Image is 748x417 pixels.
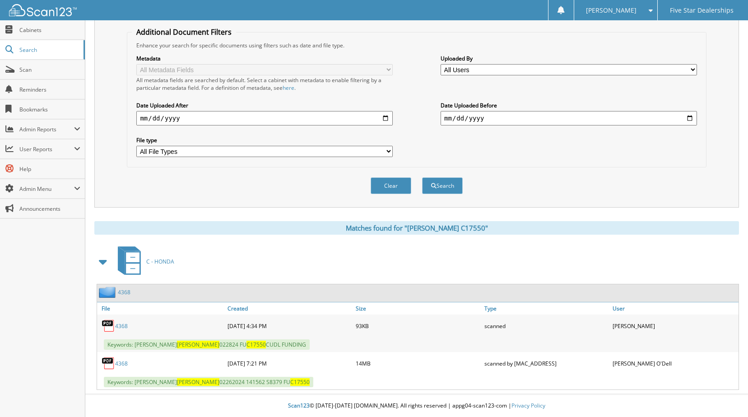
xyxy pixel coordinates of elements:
[118,288,130,296] a: 4368
[225,302,353,315] a: Created
[225,354,353,372] div: [DATE] 7:21 PM
[353,317,482,335] div: 93KB
[225,317,353,335] div: [DATE] 4:34 PM
[610,317,739,335] div: [PERSON_NAME]
[19,86,80,93] span: Reminders
[441,55,697,62] label: Uploaded By
[371,177,411,194] button: Clear
[482,317,610,335] div: scanned
[610,354,739,372] div: [PERSON_NAME] O'Dell
[610,302,739,315] a: User
[353,302,482,315] a: Size
[246,341,266,348] span: C17550
[19,205,80,213] span: Announcements
[132,27,236,37] legend: Additional Document Filters
[19,66,80,74] span: Scan
[136,76,393,92] div: All metadata fields are searched by default. Select a cabinet with metadata to enable filtering b...
[102,357,115,370] img: PDF.png
[102,319,115,333] img: PDF.png
[288,402,310,409] span: Scan123
[441,102,697,109] label: Date Uploaded Before
[94,221,739,235] div: Matches found for "[PERSON_NAME] C17550"
[19,26,80,34] span: Cabinets
[177,378,219,386] span: [PERSON_NAME]
[19,106,80,113] span: Bookmarks
[283,84,294,92] a: here
[19,46,79,54] span: Search
[85,395,748,417] div: © [DATE]-[DATE] [DOMAIN_NAME]. All rights reserved | appg04-scan123-com |
[19,145,74,153] span: User Reports
[99,287,118,298] img: folder2.png
[422,177,463,194] button: Search
[19,125,74,133] span: Admin Reports
[290,378,310,386] span: C17550
[136,102,393,109] label: Date Uploaded After
[177,341,219,348] span: [PERSON_NAME]
[482,302,610,315] a: Type
[353,354,482,372] div: 14MB
[586,8,636,13] span: [PERSON_NAME]
[19,185,74,193] span: Admin Menu
[115,322,128,330] a: 4368
[511,402,545,409] a: Privacy Policy
[132,42,701,49] div: Enhance your search for specific documents using filters such as date and file type.
[482,354,610,372] div: scanned by [MAC_ADDRESS]
[703,374,748,417] iframe: Chat Widget
[670,8,734,13] span: Five Star Dealerships
[441,111,697,125] input: end
[136,111,393,125] input: start
[97,302,225,315] a: File
[136,55,393,62] label: Metadata
[112,244,174,279] a: C - HONDA
[115,360,128,367] a: 4368
[136,136,393,144] label: File type
[9,4,77,16] img: scan123-logo-white.svg
[19,165,80,173] span: Help
[146,258,174,265] span: C - HONDA
[104,377,313,387] span: Keywords: [PERSON_NAME] 02262024 141562 S8379 FU
[104,339,310,350] span: Keywords: [PERSON_NAME] 022824 FU CUDL FUNDING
